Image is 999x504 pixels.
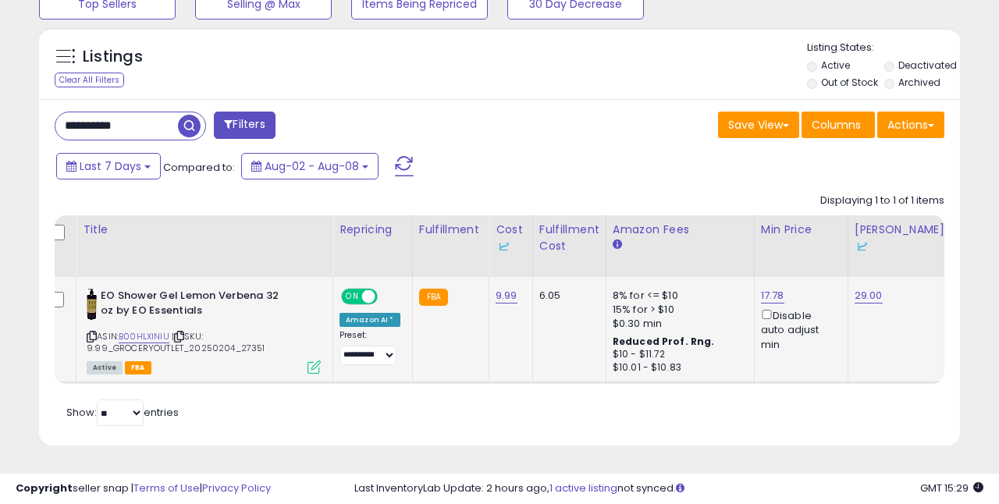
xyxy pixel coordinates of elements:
[613,317,742,331] div: $0.30 min
[877,112,944,138] button: Actions
[343,290,362,303] span: ON
[16,481,73,495] strong: Copyright
[80,158,141,174] span: Last 7 Days
[496,238,526,254] div: Some or all of the values in this column are provided from Inventory Lab.
[855,288,883,303] a: 29.00
[898,76,940,89] label: Archived
[539,289,594,303] div: 6.05
[83,222,326,238] div: Title
[855,222,947,254] div: [PERSON_NAME]
[87,330,265,353] span: | SKU: 9.99_GROCERYOUTLET_20250204_27351
[55,73,124,87] div: Clear All Filters
[214,112,275,139] button: Filters
[821,76,878,89] label: Out of Stock
[549,481,617,495] a: 1 active listing
[820,193,944,208] div: Displaying 1 to 1 of 1 items
[125,361,151,374] span: FBA
[83,46,143,68] h5: Listings
[419,289,448,306] small: FBA
[761,222,841,238] div: Min Price
[807,41,960,55] p: Listing States:
[812,117,861,133] span: Columns
[613,335,715,348] b: Reduced Prof. Rng.
[101,289,290,321] b: EO Shower Gel Lemon Verbena 32 oz by EO Essentials
[920,481,983,495] span: 2025-08-16 15:29 GMT
[676,483,684,493] i: Click here to read more about un-synced listings.
[119,330,169,343] a: B00HLXINIU
[761,288,784,303] a: 17.78
[202,481,271,495] a: Privacy Policy
[613,222,748,238] div: Amazon Fees
[539,222,599,254] div: Fulfillment Cost
[898,59,957,72] label: Deactivated
[613,303,742,317] div: 15% for > $10
[821,59,850,72] label: Active
[340,313,400,327] div: Amazon AI *
[855,239,870,254] img: InventoryLab Logo
[87,289,97,320] img: 31tvHm4aJzL._SL40_.jpg
[163,160,235,175] span: Compared to:
[354,481,983,496] div: Last InventoryLab Update: 2 hours ago, not synced.
[265,158,359,174] span: Aug-02 - Aug-08
[87,289,321,372] div: ASIN:
[496,239,511,254] img: InventoryLab Logo
[613,289,742,303] div: 8% for <= $10
[340,222,406,238] div: Repricing
[855,238,947,254] div: Some or all of the values in this column are provided from Inventory Lab.
[718,112,799,138] button: Save View
[340,330,400,365] div: Preset:
[802,112,875,138] button: Columns
[133,481,200,495] a: Terms of Use
[613,238,622,252] small: Amazon Fees.
[66,405,179,420] span: Show: entries
[761,307,836,352] div: Disable auto adjust min
[87,361,123,374] span: All listings currently available for purchase on Amazon
[56,153,161,179] button: Last 7 Days
[496,222,526,254] div: Cost
[241,153,379,179] button: Aug-02 - Aug-08
[613,361,742,374] div: $10.01 - $10.83
[613,348,742,361] div: $10 - $11.72
[419,222,482,238] div: Fulfillment
[496,288,517,303] a: 9.99
[375,290,400,303] span: OFF
[16,481,271,496] div: seller snap | |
